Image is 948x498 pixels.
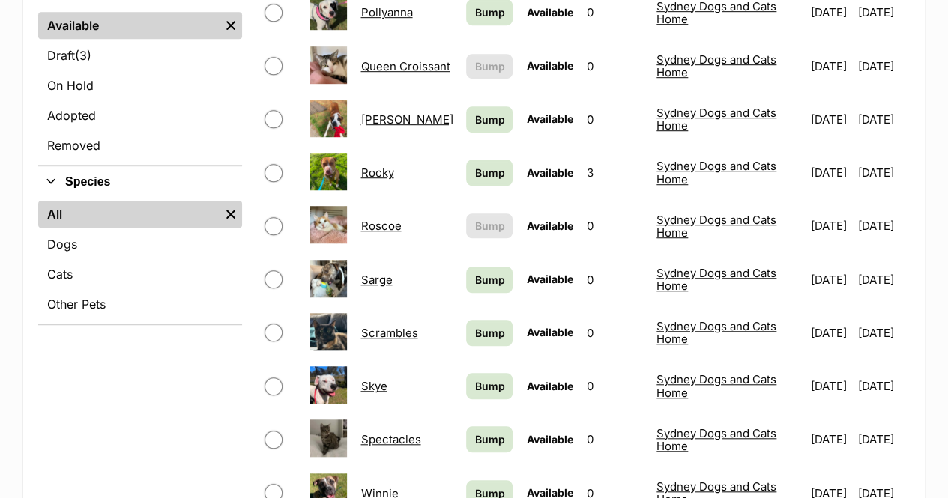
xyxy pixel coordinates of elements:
td: 0 [580,413,649,465]
span: (3) [75,46,91,64]
span: Bump [474,218,504,234]
a: Sydney Dogs and Cats Home [656,372,776,399]
a: Cats [38,261,242,288]
a: Bump [466,267,513,293]
td: [DATE] [857,413,908,465]
a: Sydney Dogs and Cats Home [656,159,776,186]
td: [DATE] [805,413,856,465]
td: [DATE] [805,254,856,306]
span: Available [526,273,573,285]
span: Bump [474,431,504,447]
td: [DATE] [805,40,856,92]
a: Sydney Dogs and Cats Home [656,426,776,453]
a: Remove filter [220,201,242,228]
a: Sarge [360,273,392,287]
span: Bump [474,378,504,394]
td: [DATE] [805,360,856,412]
span: Bump [474,4,504,20]
button: Species [38,172,242,192]
span: Available [526,326,573,338]
span: Available [526,59,573,72]
a: Bump [466,106,513,133]
span: Available [526,112,573,125]
a: Dogs [38,231,242,258]
button: Bump [466,213,513,238]
td: [DATE] [805,94,856,145]
td: [DATE] [805,307,856,359]
a: [PERSON_NAME] [360,112,453,127]
span: Available [526,380,573,392]
td: 0 [580,307,649,359]
a: Sydney Dogs and Cats Home [656,106,776,133]
td: 0 [580,360,649,412]
a: Remove filter [220,12,242,39]
a: Available [38,12,220,39]
td: 0 [580,94,649,145]
a: All [38,201,220,228]
td: [DATE] [857,307,908,359]
td: 3 [580,147,649,198]
a: Roscoe [360,219,401,233]
td: 0 [580,200,649,252]
span: Bump [474,325,504,341]
a: Bump [466,426,513,452]
a: Sydney Dogs and Cats Home [656,52,776,79]
td: [DATE] [805,200,856,252]
td: [DATE] [857,200,908,252]
a: Sydney Dogs and Cats Home [656,319,776,346]
span: Bump [474,272,504,288]
td: [DATE] [857,360,908,412]
a: Sydney Dogs and Cats Home [656,266,776,293]
a: Skye [360,379,387,393]
a: Queen Croissant [360,59,450,73]
a: Other Pets [38,291,242,318]
td: 0 [580,40,649,92]
td: [DATE] [857,254,908,306]
a: Pollyanna [360,5,412,19]
span: Bump [474,165,504,180]
a: Adopted [38,102,242,129]
span: Available [526,166,573,179]
span: Bump [474,58,504,74]
a: Removed [38,132,242,159]
a: Draft [38,42,242,69]
span: Available [526,6,573,19]
div: Species [38,198,242,324]
a: Spectacles [360,432,420,446]
a: Sydney Dogs and Cats Home [656,213,776,240]
a: Bump [466,160,513,186]
td: [DATE] [857,147,908,198]
a: Scrambles [360,326,417,340]
span: Available [526,219,573,232]
a: On Hold [38,72,242,99]
a: Bump [466,373,513,399]
span: Available [526,433,573,446]
td: [DATE] [857,94,908,145]
a: Bump [466,320,513,346]
a: Rocky [360,166,393,180]
td: [DATE] [857,40,908,92]
td: [DATE] [805,147,856,198]
td: 0 [580,254,649,306]
span: Bump [474,112,504,127]
button: Bump [466,54,513,79]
